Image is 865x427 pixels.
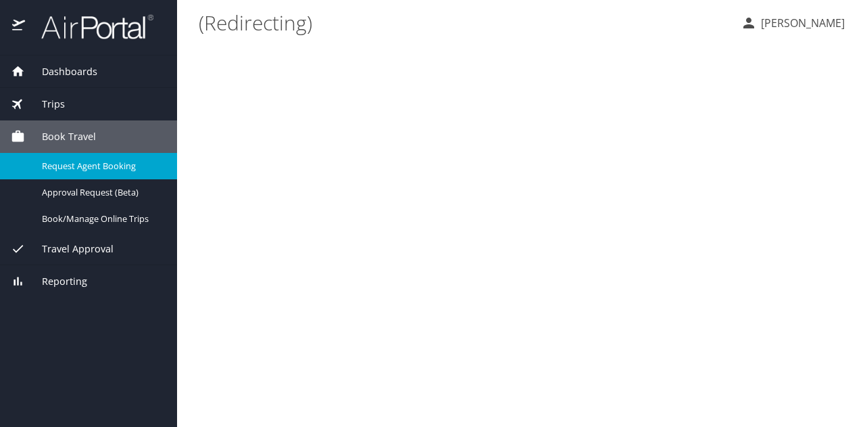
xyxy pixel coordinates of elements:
[42,186,161,199] span: Approval Request (Beta)
[25,242,114,256] span: Travel Approval
[42,160,161,173] span: Request Agent Booking
[25,129,96,144] span: Book Travel
[735,11,850,35] button: [PERSON_NAME]
[12,14,26,40] img: icon-airportal.png
[42,212,161,225] span: Book/Manage Online Trips
[25,64,97,79] span: Dashboards
[25,274,87,289] span: Reporting
[199,1,730,43] h1: (Redirecting)
[25,97,65,112] span: Trips
[757,15,845,31] p: [PERSON_NAME]
[26,14,153,40] img: airportal-logo.png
